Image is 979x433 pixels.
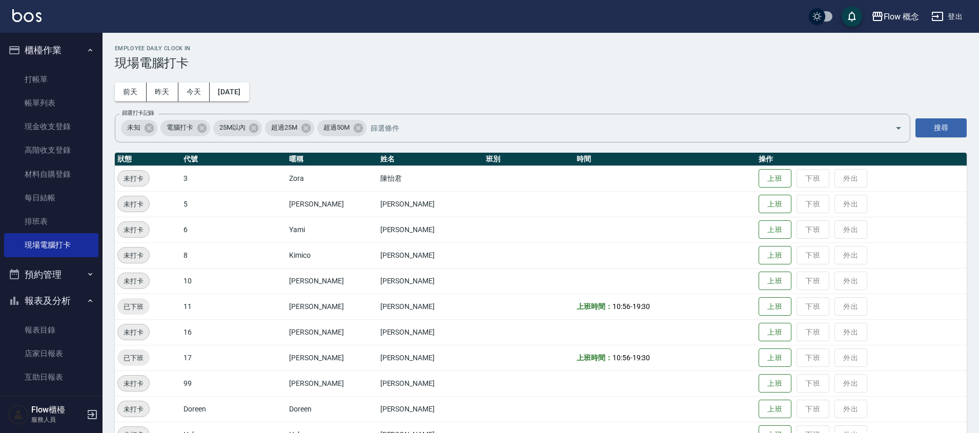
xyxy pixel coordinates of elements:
a: 現金收支登錄 [4,115,98,138]
div: 未知 [121,120,157,136]
button: Open [890,120,907,136]
span: 未打卡 [118,173,149,184]
th: 班別 [483,153,574,166]
a: 帳單列表 [4,91,98,115]
td: Doreen [287,396,377,422]
h2: Employee Daily Clock In [115,45,967,52]
button: 櫃檯作業 [4,37,98,64]
th: 暱稱 [287,153,377,166]
a: 高階收支登錄 [4,138,98,162]
button: 預約管理 [4,261,98,288]
td: 8 [181,242,287,268]
input: 篩選條件 [368,119,877,137]
td: [PERSON_NAME] [287,294,377,319]
td: 陳怡君 [378,166,483,191]
td: 10 [181,268,287,294]
button: 報表及分析 [4,287,98,314]
button: Flow 概念 [867,6,924,27]
a: 材料自購登錄 [4,162,98,186]
td: [PERSON_NAME] [378,345,483,370]
th: 代號 [181,153,287,166]
td: [PERSON_NAME] [378,268,483,294]
a: 打帳單 [4,68,98,91]
img: Logo [12,9,42,22]
span: 19:30 [633,354,650,362]
td: [PERSON_NAME] [378,217,483,242]
td: 99 [181,370,287,396]
td: Zora [287,166,377,191]
button: 登出 [927,7,967,26]
th: 狀態 [115,153,181,166]
span: 19:30 [633,302,650,311]
button: save [842,6,862,27]
span: 未打卡 [118,199,149,210]
button: 上班 [759,374,791,393]
img: Person [8,404,29,425]
button: 上班 [759,272,791,291]
h5: Flow櫃檯 [31,405,84,415]
td: [PERSON_NAME] [378,319,483,345]
span: 未知 [121,122,147,133]
button: 搜尋 [915,118,967,137]
div: 超過25M [265,120,314,136]
th: 操作 [756,153,967,166]
td: 6 [181,217,287,242]
td: [PERSON_NAME] [378,242,483,268]
td: [PERSON_NAME] [378,396,483,422]
button: 昨天 [147,83,178,101]
span: 10:56 [613,302,630,311]
a: 報表目錄 [4,318,98,342]
span: 電腦打卡 [160,122,199,133]
b: 上班時間： [577,354,613,362]
div: Flow 概念 [884,10,920,23]
th: 姓名 [378,153,483,166]
h3: 現場電腦打卡 [115,56,967,70]
td: [PERSON_NAME] [287,191,377,217]
td: Yami [287,217,377,242]
div: 超過50M [317,120,366,136]
td: Doreen [181,396,287,422]
button: 上班 [759,195,791,214]
a: 排班表 [4,210,98,233]
button: 上班 [759,400,791,419]
button: 上班 [759,297,791,316]
td: [PERSON_NAME] [287,268,377,294]
button: 上班 [759,348,791,367]
td: 3 [181,166,287,191]
div: 25M以內 [213,120,262,136]
span: 25M以內 [213,122,252,133]
td: Kimico [287,242,377,268]
span: 未打卡 [118,378,149,389]
button: [DATE] [210,83,249,101]
td: [PERSON_NAME] [378,294,483,319]
a: 互助點數明細 [4,389,98,413]
td: 11 [181,294,287,319]
span: 未打卡 [118,404,149,415]
td: - [574,345,756,370]
b: 上班時間： [577,302,613,311]
span: 已下班 [117,353,150,363]
a: 店家日報表 [4,342,98,365]
button: 上班 [759,169,791,188]
span: 未打卡 [118,327,149,338]
div: 電腦打卡 [160,120,210,136]
span: 未打卡 [118,276,149,286]
td: 17 [181,345,287,370]
span: 超過25M [265,122,303,133]
span: 10:56 [613,354,630,362]
td: [PERSON_NAME] [378,191,483,217]
span: 已下班 [117,301,150,312]
a: 互助日報表 [4,365,98,389]
a: 每日結帳 [4,186,98,210]
td: 16 [181,319,287,345]
span: 未打卡 [118,224,149,235]
button: 上班 [759,323,791,342]
span: 未打卡 [118,250,149,261]
td: [PERSON_NAME] [378,370,483,396]
button: 上班 [759,220,791,239]
p: 服務人員 [31,415,84,424]
th: 時間 [574,153,756,166]
button: 上班 [759,246,791,265]
td: 5 [181,191,287,217]
td: [PERSON_NAME] [287,345,377,370]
